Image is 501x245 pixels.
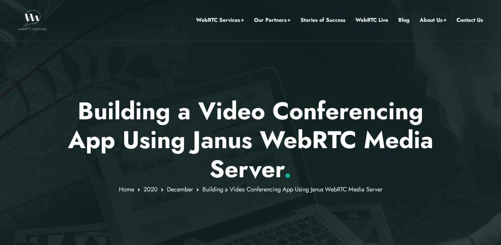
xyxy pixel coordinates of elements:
a: Blog [398,16,410,24]
a: Contact Us [456,16,483,24]
a: Home [119,185,134,194]
a: Stories of Success [301,16,345,24]
a: Our Partners [254,16,290,24]
span: Building a Video Conferencing App Using Janus WebRTC Media Server [202,185,383,194]
img: WebRTC.ventures [18,10,47,30]
a: WebRTC Services [196,16,244,24]
a: WebRTC Live [355,16,388,24]
a: About Us [420,16,446,24]
a: December [167,185,193,194]
span: . [284,151,291,186]
a: 2020 [144,185,158,194]
p: Building a Video Conferencing App Using Janus WebRTC Media Server [55,97,446,183]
